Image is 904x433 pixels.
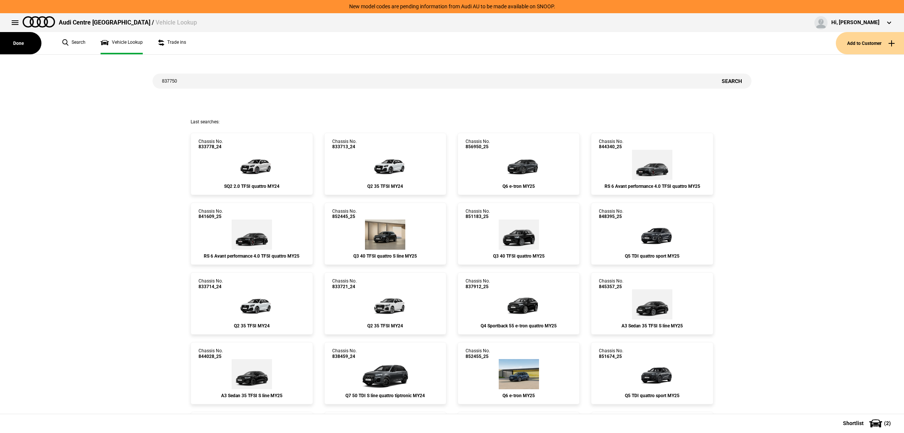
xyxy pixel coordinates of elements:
[466,253,572,259] div: Q3 40 TFSI quattro MY25
[499,220,539,250] img: Audi_F3BB6Y_25_FZ_0E0E_3FU_4ZD_3S2_V72_(Nadin:_3FU_3S2_4ZD_C62_V72)_ext.png
[599,278,623,289] div: Chassis No.
[466,354,490,359] span: 852455_25
[466,323,572,329] div: Q4 Sportback 55 e-tron quattro MY25
[466,348,490,359] div: Chassis No.
[831,19,880,26] div: Hi, [PERSON_NAME]
[496,289,541,319] img: Audi_F4NAU3_25_EI_0E0E_MP_3FU_4ZD_(Nadin:_3FU_4ZD_C15_S7E_S9S_YEA)_ext.png
[363,150,408,180] img: Audi_GAGBZG_24_YM_2Y2Y_MP_WA7_3FB_4E7_(Nadin:_2JG_3FB_4E7_C42_C7M_PAI_PXC_WA7)_ext.png
[466,184,572,189] div: Q6 e-tron MY25
[466,214,490,219] span: 851183_25
[599,253,705,259] div: Q5 TDI quattro sport MY25
[199,214,223,219] span: 841609_25
[332,284,357,289] span: 833721_24
[229,150,274,180] img: Audi_GAGS3Y_24_EI_Z9Z9_PAI_3FB_(Nadin:_3FB_C42_PAI)_ext.png
[466,278,490,289] div: Chassis No.
[158,32,186,54] a: Trade ins
[332,144,357,149] span: 833713_24
[332,323,438,329] div: Q2 35 TFSI MY24
[332,184,438,189] div: Q2 35 TFSI MY24
[843,421,864,426] span: Shortlist
[332,348,357,359] div: Chassis No.
[832,414,904,433] button: Shortlist(2)
[630,220,675,250] img: Audi_GUBAUY_25S_GX_N7N7_WA9_5MB_QL5_PQ7_WXC_PWL_PYH_F80_H65_Y4T_(Nadin:_5MB_C56_F80_H65_PQ7_PWL_P...
[332,278,357,289] div: Chassis No.
[496,150,541,180] img: Audi_GFBA1A_25_FW_6Y6Y_3FU_PAH_WA2_PY2_58Q_(Nadin:_3FU_58Q_C06_PAH_PY2_WA2)_ext.png
[199,278,223,289] div: Chassis No.
[632,289,672,319] img: Audi_8YMCYG_25_EI_0E0E_3FB_WXC-2_WXC_(Nadin:_3FB_C52_WXC)_ext.png
[229,289,274,319] img: Audi_GAGBZG_24_YM_2Y2Y_MP_WA7_3FB_4E7_(Nadin:_2JG_3FB_4E7_C42_C7M_PAI_PXC_WA7)_ext.png
[101,32,143,54] a: Vehicle Lookup
[599,348,623,359] div: Chassis No.
[232,359,272,389] img: Audi_8YMCYG_25_EI_0E0E_3FB_WXC-1_WXC_U35_(Nadin:_3FB_C52_U35_WXC)_ext.png
[199,144,223,149] span: 833778_24
[332,354,357,359] span: 838459_24
[199,284,223,289] span: 833714_24
[630,359,675,389] img: Audi_GUBAUY_25S_GX_6Y6Y_WA9_PAH_5MB_6FJ_PQ7_WXC_PWL_PYH_H65_CB2_(Nadin:_5MB_6FJ_C56_CB2_H65_PAH_P...
[466,144,490,149] span: 856950_25
[466,209,490,220] div: Chassis No.
[599,323,705,329] div: A3 Sedan 35 TFSI S line MY25
[599,139,623,150] div: Chassis No.
[199,253,305,259] div: RS 6 Avant performance 4.0 TFSI quattro MY25
[153,74,712,89] input: Enter vehicle chassis number or other identifier.
[599,144,623,149] span: 844340_25
[712,74,751,89] button: Search
[199,393,305,398] div: A3 Sedan 35 TFSI S line MY25
[156,19,197,26] span: Vehicle Lookup
[632,150,672,180] img: Audi_4A5RRA_25_UB_6Y6Y_WC7_4ZP_5MK_(Nadin:_4ZP_5MK_C78_WC7)_ext.png
[499,359,539,389] img: Audi_GFBA1A_25_FW_3D3D__(Nadin:_C05)_ext.png
[359,359,412,389] img: Audi_4MQCN2_24_EI_6Y6Y_F71_MP_PAH_(Nadin:_6FJ_C87_F71_PAH_YJZ)_ext.png
[599,284,623,289] span: 845357_25
[59,18,197,27] div: Audi Centre [GEOGRAPHIC_DATA] /
[332,253,438,259] div: Q3 40 TFSI quattro S line MY25
[599,209,623,220] div: Chassis No.
[332,393,438,398] div: Q7 50 TDI S line quattro tiptronic MY24
[363,289,408,319] img: Audi_GAGBZG_24_YM_Z9Z9_WA7_4E7_(Nadin:_2JG_4E7_C42_C7M_PAI_PXC_WA7)_ext.png
[836,32,904,54] button: Add to Customer
[199,348,223,359] div: Chassis No.
[599,184,705,189] div: RS 6 Avant performance 4.0 TFSI quattro MY25
[466,139,490,150] div: Chassis No.
[599,354,623,359] span: 851674_25
[884,421,891,426] span: ( 2 )
[199,184,305,189] div: SQ2 2.0 TFSI quattro MY24
[199,139,223,150] div: Chassis No.
[62,32,86,54] a: Search
[23,16,55,28] img: audi.png
[199,323,305,329] div: Q2 35 TFSI MY24
[232,220,272,250] img: Audi_4A5RRA_25_UB_0E0E_WC7_5MK_(Nadin:_5MK_C78_WC7)_ext.png
[332,139,357,150] div: Chassis No.
[199,354,223,359] span: 844028_25
[332,209,357,220] div: Chassis No.
[466,393,572,398] div: Q6 e-tron MY25
[199,209,223,220] div: Chassis No.
[599,393,705,398] div: Q5 TDI quattro sport MY25
[466,284,490,289] span: 837912_25
[332,214,357,219] span: 852445_25
[599,214,623,219] span: 848395_25
[191,119,220,124] span: Last searches:
[365,220,405,250] img: Audi_F3BC6Y_25_EI_0E0E_3FU_52Z_(Nadin:_3FU_52Z_C62)_ext.png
